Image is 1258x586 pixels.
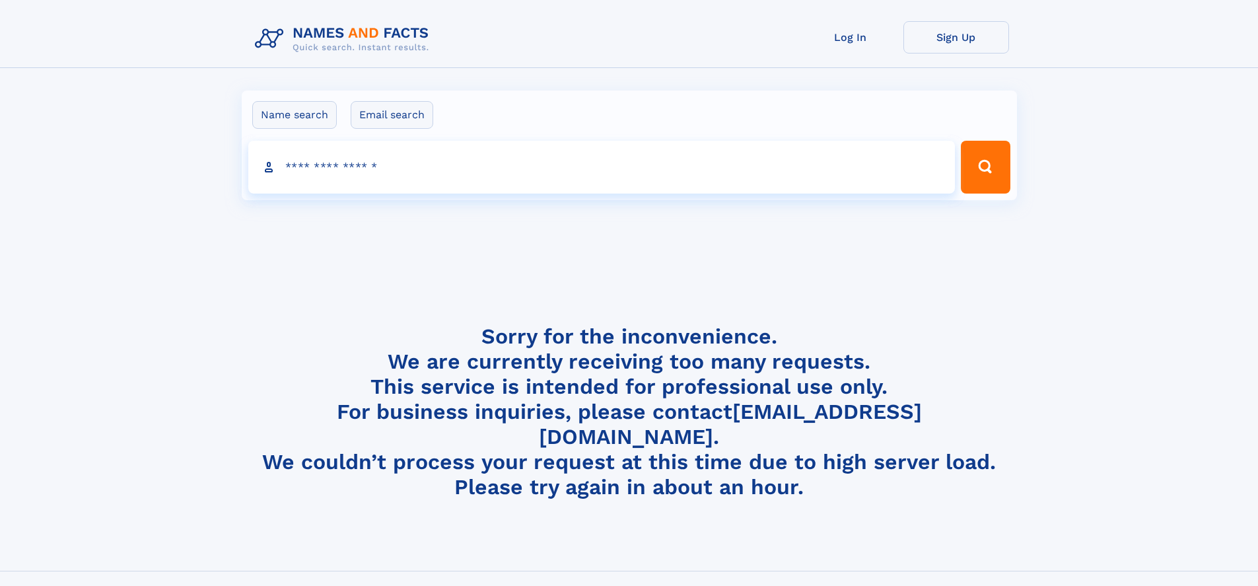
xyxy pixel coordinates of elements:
[903,21,1009,54] a: Sign Up
[351,101,433,129] label: Email search
[250,324,1009,500] h4: Sorry for the inconvenience. We are currently receiving too many requests. This service is intend...
[248,141,956,194] input: search input
[250,21,440,57] img: Logo Names and Facts
[252,101,337,129] label: Name search
[961,141,1010,194] button: Search Button
[539,399,922,449] a: [EMAIL_ADDRESS][DOMAIN_NAME]
[798,21,903,54] a: Log In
